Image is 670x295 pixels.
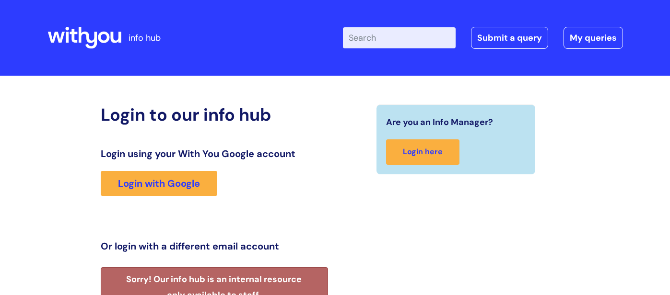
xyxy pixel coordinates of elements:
a: Login with Google [101,171,217,196]
p: info hub [129,30,161,45]
span: Are you an Info Manager? [386,114,493,130]
h3: Or login with a different email account [101,240,328,252]
a: My queries [564,27,623,49]
a: Login here [386,139,459,165]
a: Submit a query [471,27,548,49]
h2: Login to our info hub [101,104,328,125]
input: Search [343,27,456,48]
h3: Login using your With You Google account [101,148,328,159]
